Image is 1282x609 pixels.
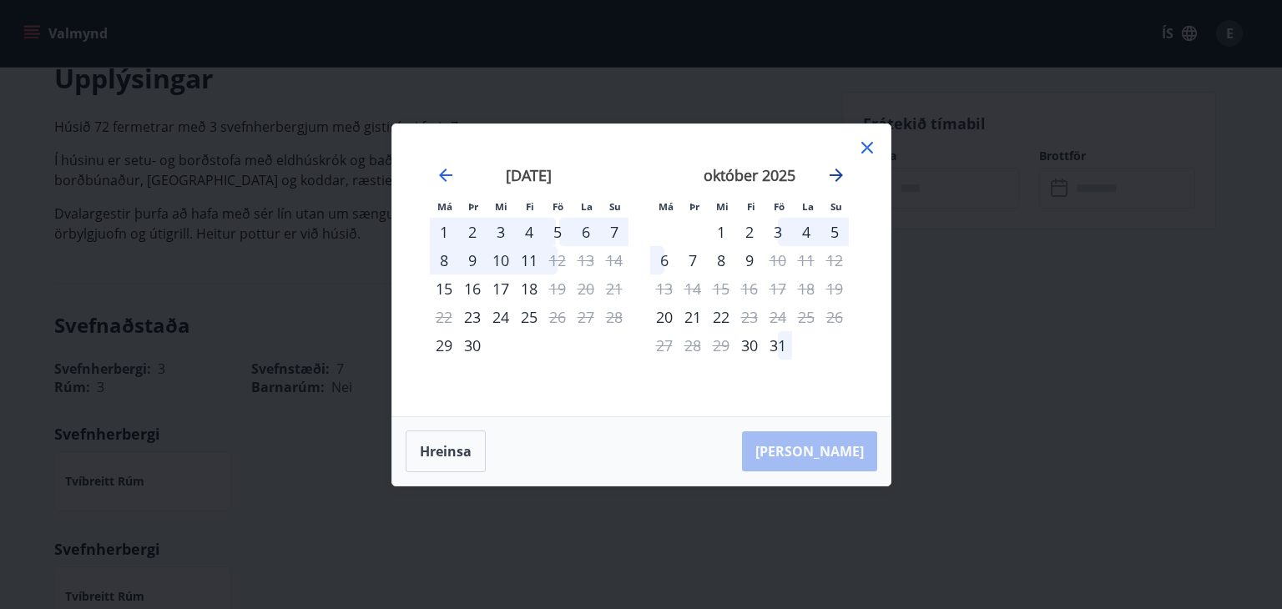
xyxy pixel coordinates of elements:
td: Choose þriðjudagur, 9. september 2025 as your check-in date. It’s available. [458,246,487,274]
div: Aðeins útritun í boði [543,303,572,331]
td: Choose fimmtudagur, 25. september 2025 as your check-in date. It’s available. [515,303,543,331]
td: Choose mánudagur, 8. september 2025 as your check-in date. It’s available. [430,246,458,274]
div: Aðeins útritun í boði [543,246,572,274]
td: Choose miðvikudagur, 8. október 2025 as your check-in date. It’s available. [707,246,735,274]
td: Not available. fimmtudagur, 23. október 2025 [735,303,764,331]
td: Choose mánudagur, 20. október 2025 as your check-in date. It’s available. [650,303,679,331]
td: Choose fimmtudagur, 11. september 2025 as your check-in date. It’s available. [515,246,543,274]
td: Choose fimmtudagur, 2. október 2025 as your check-in date. It’s available. [735,218,764,246]
div: 25 [515,303,543,331]
td: Not available. mánudagur, 13. október 2025 [650,274,679,303]
td: Not available. föstudagur, 24. október 2025 [764,303,792,331]
td: Choose miðvikudagur, 17. september 2025 as your check-in date. It’s available. [487,274,515,303]
button: Hreinsa [406,430,486,472]
div: Aðeins innritun í boði [430,331,458,360]
div: Aðeins útritun í boði [764,246,792,274]
div: 2 [458,218,487,246]
div: 6 [650,246,679,274]
div: 3 [764,218,792,246]
td: Choose sunnudagur, 5. október 2025 as your check-in date. It’s available. [820,218,849,246]
small: Mi [495,200,507,213]
td: Choose mánudagur, 6. október 2025 as your check-in date. It’s available. [650,246,679,274]
td: Not available. sunnudagur, 14. september 2025 [600,246,628,274]
td: Choose miðvikudagur, 10. september 2025 as your check-in date. It’s available. [487,246,515,274]
strong: október 2025 [704,165,795,185]
div: 22 [707,303,735,331]
div: 30 [458,331,487,360]
small: Fö [774,200,785,213]
td: Choose miðvikudagur, 1. október 2025 as your check-in date. It’s available. [707,218,735,246]
div: Aðeins útritun í boði [735,303,764,331]
div: 5 [543,218,572,246]
div: 9 [735,246,764,274]
td: Not available. laugardagur, 13. september 2025 [572,246,600,274]
td: Choose þriðjudagur, 23. september 2025 as your check-in date. It’s available. [458,303,487,331]
small: Mi [716,200,729,213]
div: Move forward to switch to the next month. [826,165,846,185]
td: Choose fimmtudagur, 9. október 2025 as your check-in date. It’s available. [735,246,764,274]
div: 10 [487,246,515,274]
td: Not available. sunnudagur, 28. september 2025 [600,303,628,331]
td: Not available. laugardagur, 20. september 2025 [572,274,600,303]
td: Not available. laugardagur, 25. október 2025 [792,303,820,331]
td: Choose þriðjudagur, 16. september 2025 as your check-in date. It’s available. [458,274,487,303]
td: Not available. sunnudagur, 26. október 2025 [820,303,849,331]
div: 5 [820,218,849,246]
td: Not available. laugardagur, 27. september 2025 [572,303,600,331]
div: Calendar [412,144,871,396]
td: Not available. mánudagur, 27. október 2025 [650,331,679,360]
td: Choose fimmtudagur, 4. september 2025 as your check-in date. It’s available. [515,218,543,246]
td: Choose föstudagur, 31. október 2025 as your check-in date. It’s available. [764,331,792,360]
div: 24 [487,303,515,331]
div: 4 [792,218,820,246]
small: Má [437,200,452,213]
small: Su [609,200,621,213]
div: 18 [515,274,543,303]
div: 2 [735,218,764,246]
td: Not available. sunnudagur, 21. september 2025 [600,274,628,303]
td: Choose miðvikudagur, 22. október 2025 as your check-in date. It’s available. [707,303,735,331]
div: 9 [458,246,487,274]
div: Aðeins útritun í boði [543,274,572,303]
td: Choose föstudagur, 5. september 2025 as your check-in date. It’s available. [543,218,572,246]
td: Choose miðvikudagur, 24. september 2025 as your check-in date. It’s available. [487,303,515,331]
small: Su [830,200,842,213]
strong: [DATE] [506,165,552,185]
div: 7 [679,246,707,274]
div: 3 [487,218,515,246]
td: Not available. sunnudagur, 12. október 2025 [820,246,849,274]
td: Not available. miðvikudagur, 29. október 2025 [707,331,735,360]
td: Choose sunnudagur, 7. september 2025 as your check-in date. It’s available. [600,218,628,246]
small: Þr [689,200,699,213]
div: 6 [572,218,600,246]
td: Not available. fimmtudagur, 16. október 2025 [735,274,764,303]
td: Choose þriðjudagur, 2. september 2025 as your check-in date. It’s available. [458,218,487,246]
td: Choose þriðjudagur, 7. október 2025 as your check-in date. It’s available. [679,246,707,274]
div: 7 [600,218,628,246]
div: 4 [515,218,543,246]
td: Choose mánudagur, 1. september 2025 as your check-in date. It’s available. [430,218,458,246]
td: Choose mánudagur, 15. september 2025 as your check-in date. It’s available. [430,274,458,303]
small: Þr [468,200,478,213]
td: Not available. miðvikudagur, 15. október 2025 [707,274,735,303]
small: Fö [553,200,563,213]
td: Choose laugardagur, 6. september 2025 as your check-in date. It’s available. [572,218,600,246]
div: 11 [515,246,543,274]
td: Choose laugardagur, 4. október 2025 as your check-in date. It’s available. [792,218,820,246]
div: 1 [430,218,458,246]
small: Fi [747,200,755,213]
td: Choose fimmtudagur, 18. september 2025 as your check-in date. It’s available. [515,274,543,303]
small: La [802,200,814,213]
div: 8 [430,246,458,274]
div: Aðeins innritun í boði [458,303,487,331]
td: Choose miðvikudagur, 3. september 2025 as your check-in date. It’s available. [487,218,515,246]
div: 31 [764,331,792,360]
div: Aðeins innritun í boði [430,274,458,303]
td: Choose mánudagur, 29. september 2025 as your check-in date. It’s available. [430,331,458,360]
td: Choose þriðjudagur, 30. september 2025 as your check-in date. It’s available. [458,331,487,360]
div: Aðeins innritun í boði [650,303,679,331]
td: Not available. föstudagur, 26. september 2025 [543,303,572,331]
td: Choose fimmtudagur, 30. október 2025 as your check-in date. It’s available. [735,331,764,360]
div: 21 [679,303,707,331]
div: Move backward to switch to the previous month. [436,165,456,185]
